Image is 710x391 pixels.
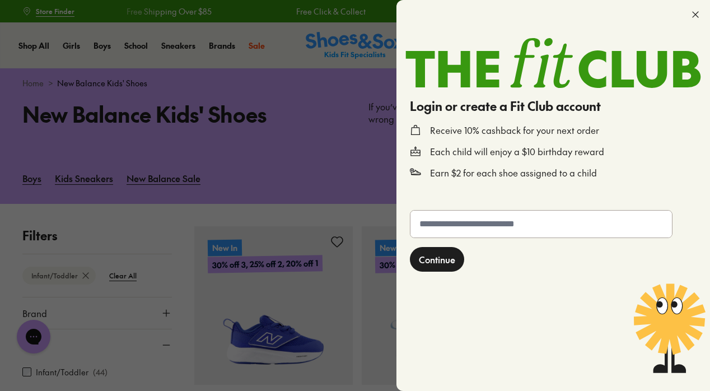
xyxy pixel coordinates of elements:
p: Receive 10% cashback for your next order [430,124,599,137]
img: TheFitClub_Landscape_2a1d24fe-98f1-4588-97ac-f3657bedce49.svg [405,38,701,88]
p: Each child will enjoy a $10 birthday reward [430,146,604,158]
span: Continue [419,253,455,266]
button: Continue [410,247,464,272]
p: Earn $2 for each shoe assigned to a child [430,167,597,179]
h4: Login or create a Fit Club account [410,97,697,115]
button: Gorgias live chat [6,4,39,38]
